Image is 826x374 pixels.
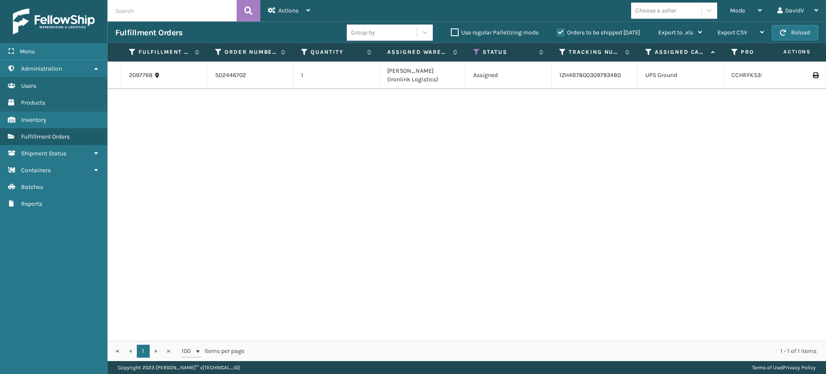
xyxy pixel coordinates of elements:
[718,29,747,36] span: Export CSV
[21,82,36,90] span: Users
[756,45,816,59] span: Actions
[13,9,95,34] img: logo
[655,48,707,56] label: Assigned Carrier Service
[658,29,693,36] span: Export to .xls
[813,72,818,78] i: Print Label
[182,345,244,358] span: items per page
[752,361,816,374] div: |
[225,48,277,56] label: Order Number
[182,347,194,355] span: 100
[752,365,782,371] a: Terms of Use
[783,365,816,371] a: Privacy Policy
[20,48,35,55] span: Menu
[139,48,191,56] label: Fulfillment Order Id
[772,25,818,40] button: Reload
[451,29,539,36] label: Use regular Palletizing mode
[137,345,150,358] a: 1
[569,48,621,56] label: Tracking Number
[557,29,640,36] label: Orders to be shipped [DATE]
[21,183,43,191] span: Batches
[559,71,621,79] a: 1ZH4B7800309793480
[293,62,379,89] td: 1
[730,7,745,14] span: Mode
[129,71,153,80] a: 2097768
[483,48,535,56] label: Status
[256,347,817,355] div: 1 - 1 of 1 items
[465,62,552,89] td: Assigned
[21,167,51,174] span: Containers
[351,28,375,37] div: Group by
[115,28,182,38] h3: Fulfillment Orders
[21,99,45,106] span: Products
[635,6,676,15] div: Choose a seller
[731,71,788,79] a: CCHRFKS3M26DGRA
[21,116,46,124] span: Inventory
[21,150,66,157] span: Shipment Status
[21,65,62,72] span: Administration
[278,7,299,14] span: Actions
[638,62,724,89] td: UPS Ground
[21,133,70,140] span: Fulfillment Orders
[741,48,793,56] label: Product SKU
[379,62,465,89] td: [PERSON_NAME] (Ironlink Logistics)
[311,48,363,56] label: Quantity
[387,48,449,56] label: Assigned Warehouse
[207,62,293,89] td: SO2446702
[118,361,240,374] p: Copyright 2023 [PERSON_NAME]™ v [TECHNICAL_ID]
[21,200,42,207] span: Reports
